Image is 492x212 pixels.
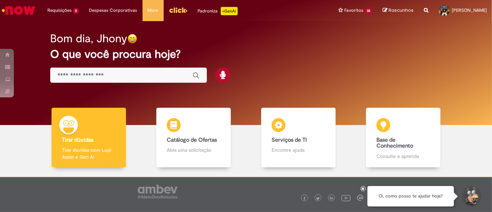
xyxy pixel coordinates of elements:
[357,195,363,201] img: logo_footer_workplace.png
[383,7,413,14] a: Rascunhos
[47,7,72,14] span: Requisições
[36,108,141,168] a: Tirar dúvidas Tirar dúvidas com Lupi Assist e Gen Ai
[138,185,177,198] img: logo_footer_ambev_rotulo_gray.png
[246,108,351,168] a: Serviços de TI Encontre ajuda
[461,186,482,207] button: Iniciar Conversa de Suporte
[198,7,238,15] div: Padroniza
[50,33,127,45] h2: Bom dia, Jhony
[167,147,220,153] p: Abra uma solicitação
[148,7,158,14] span: More
[376,153,430,160] p: Consulte e aprenda
[365,8,372,14] span: 32
[303,197,306,200] img: logo_footer_facebook.png
[344,7,363,14] span: Favoritos
[169,5,188,15] img: click_logo_yellow_360x200.png
[376,136,413,150] b: Base de Conhecimento
[62,136,93,143] b: Tirar dúvidas
[73,8,79,14] span: 2
[167,136,217,143] b: Catálogo de Ofertas
[50,48,442,60] h2: O que você procura hoje?
[221,7,238,15] p: +GenAi
[341,193,350,202] img: logo_footer_youtube.png
[330,196,333,201] img: logo_footer_linkedin.png
[272,136,307,143] b: Serviços de TI
[367,186,454,206] div: Oi, como posso te ajudar hoje?
[351,108,456,168] a: Base de Conhecimento Consulte e aprenda
[452,7,487,13] span: [PERSON_NAME]
[1,3,36,17] img: ServiceNow
[389,7,413,14] span: Rascunhos
[141,108,246,168] a: Catálogo de Ofertas Abra uma solicitação
[272,147,325,153] p: Encontre ajuda
[62,147,115,160] p: Tirar dúvidas com Lupi Assist e Gen Ai
[89,7,137,14] span: Despesas Corporativas
[316,197,320,200] img: logo_footer_twitter.png
[127,34,137,44] img: happy-face.png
